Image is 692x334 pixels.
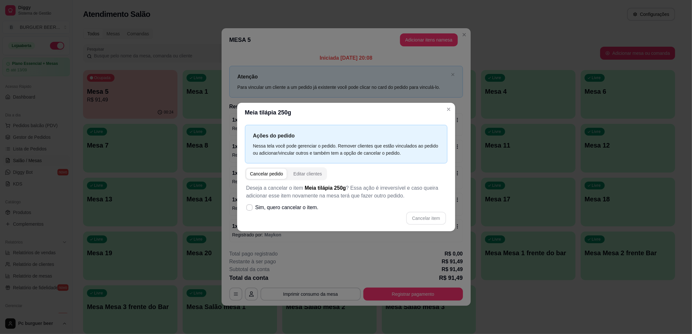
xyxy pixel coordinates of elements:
header: Meia tilápia 250g [237,103,455,122]
div: Nessa tela você pode gerenciar o pedido. Remover clientes que estão vinculados ao pedido ou adici... [253,142,439,157]
span: Sim, quero cancelar o item. [255,204,319,211]
button: Close [443,104,454,114]
div: Cancelar pedido [250,171,283,177]
p: Deseja a cancelar o item ? Essa ação é irreversível e caso queira adicionar esse item novamente n... [246,184,446,200]
p: Ações do pedido [253,132,439,140]
div: Editar clientes [293,171,322,177]
span: Meia tilápia 250g [305,185,346,191]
